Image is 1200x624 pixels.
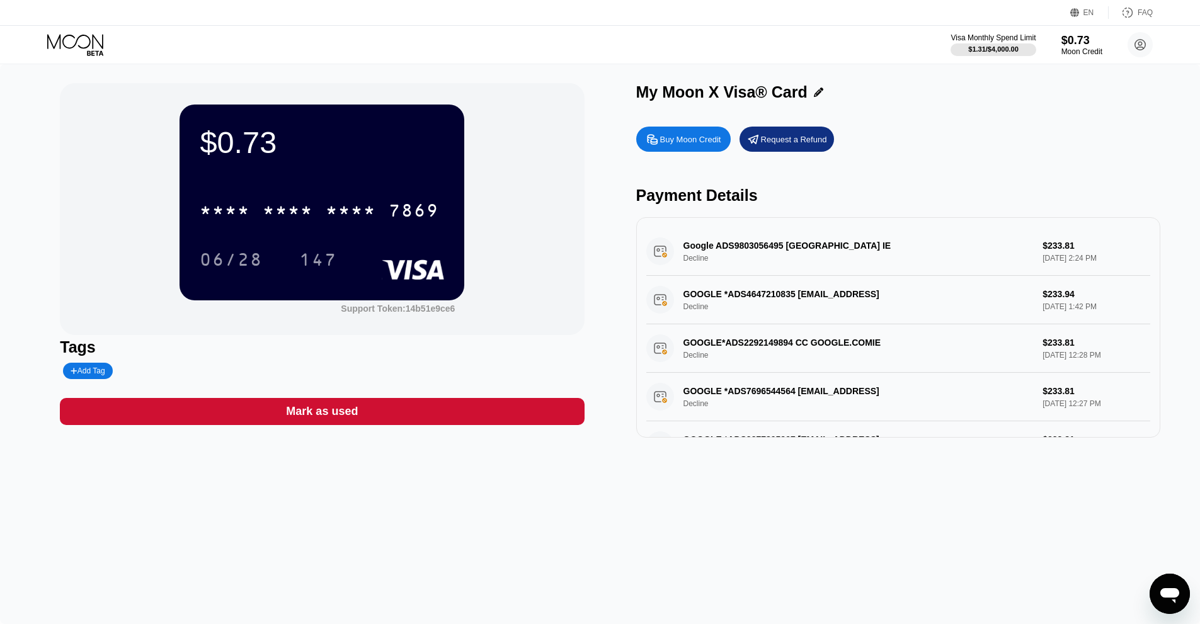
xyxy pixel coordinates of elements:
[1138,8,1153,17] div: FAQ
[299,251,337,271] div: 147
[1061,47,1102,56] div: Moon Credit
[200,251,263,271] div: 06/28
[71,366,105,375] div: Add Tag
[190,244,272,275] div: 06/28
[636,83,808,101] div: My Moon X Visa® Card
[200,125,444,160] div: $0.73
[1061,34,1102,47] div: $0.73
[761,134,827,145] div: Request a Refund
[660,134,721,145] div: Buy Moon Credit
[60,338,584,356] div: Tags
[1061,34,1102,56] div: $0.73Moon Credit
[286,404,358,419] div: Mark as used
[740,127,834,152] div: Request a Refund
[951,33,1036,42] div: Visa Monthly Spend Limit
[389,202,439,222] div: 7869
[968,45,1019,53] div: $1.31 / $4,000.00
[1070,6,1109,19] div: EN
[636,127,731,152] div: Buy Moon Credit
[1109,6,1153,19] div: FAQ
[341,303,455,314] div: Support Token: 14b51e9ce6
[60,398,584,425] div: Mark as used
[1150,574,1190,614] iframe: Przycisk umożliwiający otwarcie okna komunikatora
[951,33,1036,56] div: Visa Monthly Spend Limit$1.31/$4,000.00
[290,244,346,275] div: 147
[1083,8,1094,17] div: EN
[63,363,112,379] div: Add Tag
[636,186,1160,205] div: Payment Details
[341,303,455,314] div: Support Token:14b51e9ce6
